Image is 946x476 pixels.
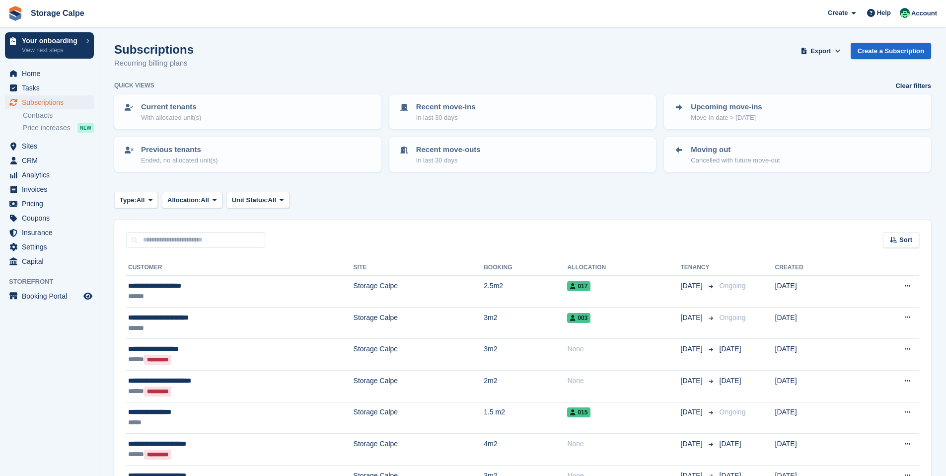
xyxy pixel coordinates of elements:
[126,260,354,276] th: Customer
[899,235,912,245] span: Sort
[22,240,81,254] span: Settings
[5,154,94,167] a: menu
[5,240,94,254] a: menu
[775,370,859,402] td: [DATE]
[691,101,762,113] p: Upcoming move-ins
[22,289,81,303] span: Booking Portal
[799,43,843,59] button: Export
[681,376,705,386] span: [DATE]
[22,226,81,239] span: Insurance
[354,402,484,434] td: Storage Calpe
[895,81,931,91] a: Clear filters
[22,81,81,95] span: Tasks
[5,139,94,153] a: menu
[22,154,81,167] span: CRM
[390,95,655,128] a: Recent move-ins In last 30 days
[232,195,268,205] span: Unit Status:
[681,281,705,291] span: [DATE]
[567,313,590,323] span: 003
[8,6,23,21] img: stora-icon-8386f47178a22dfd0bd8f6a31ec36ba5ce8667c1dd55bd0f319d3a0aa187defe.svg
[5,81,94,95] a: menu
[567,407,590,417] span: 015
[114,43,194,56] h1: Subscriptions
[775,339,859,371] td: [DATE]
[268,195,277,205] span: All
[23,122,94,133] a: Price increases NEW
[22,139,81,153] span: Sites
[720,408,746,416] span: Ongoing
[167,195,201,205] span: Allocation:
[484,260,567,276] th: Booking
[120,195,137,205] span: Type:
[115,95,380,128] a: Current tenants With allocated unit(s)
[137,195,145,205] span: All
[900,8,910,18] img: Calpe Storage
[851,43,931,59] a: Create a Subscription
[354,260,484,276] th: Site
[775,307,859,339] td: [DATE]
[115,138,380,171] a: Previous tenants Ended, no allocated unit(s)
[5,95,94,109] a: menu
[5,211,94,225] a: menu
[141,101,201,113] p: Current tenants
[720,440,741,448] span: [DATE]
[484,307,567,339] td: 3m2
[681,260,716,276] th: Tenancy
[484,339,567,371] td: 3m2
[354,434,484,466] td: Storage Calpe
[691,144,780,156] p: Moving out
[484,402,567,434] td: 1.5 m2
[416,156,481,165] p: In last 30 days
[681,313,705,323] span: [DATE]
[390,138,655,171] a: Recent move-outs In last 30 days
[82,290,94,302] a: Preview store
[484,434,567,466] td: 4m2
[23,123,71,133] span: Price increases
[691,113,762,123] p: Move-in date > [DATE]
[877,8,891,18] span: Help
[484,276,567,308] td: 2.5m2
[5,254,94,268] a: menu
[9,277,99,287] span: Storefront
[141,156,218,165] p: Ended, no allocated unit(s)
[720,282,746,290] span: Ongoing
[162,192,222,208] button: Allocation: All
[22,67,81,80] span: Home
[22,182,81,196] span: Invoices
[114,81,154,90] h6: Quick views
[720,314,746,321] span: Ongoing
[567,439,680,449] div: None
[691,156,780,165] p: Cancelled with future move-out
[354,370,484,402] td: Storage Calpe
[567,376,680,386] div: None
[775,402,859,434] td: [DATE]
[23,111,94,120] a: Contracts
[720,345,741,353] span: [DATE]
[226,192,290,208] button: Unit Status: All
[665,138,930,171] a: Moving out Cancelled with future move-out
[22,95,81,109] span: Subscriptions
[5,32,94,59] a: Your onboarding View next steps
[5,168,94,182] a: menu
[114,192,158,208] button: Type: All
[77,123,94,133] div: NEW
[681,344,705,354] span: [DATE]
[354,276,484,308] td: Storage Calpe
[416,101,476,113] p: Recent move-ins
[567,344,680,354] div: None
[141,113,201,123] p: With allocated unit(s)
[22,168,81,182] span: Analytics
[681,407,705,417] span: [DATE]
[22,197,81,211] span: Pricing
[681,439,705,449] span: [DATE]
[22,211,81,225] span: Coupons
[720,377,741,385] span: [DATE]
[354,339,484,371] td: Storage Calpe
[22,46,81,55] p: View next steps
[5,226,94,239] a: menu
[22,37,81,44] p: Your onboarding
[775,276,859,308] td: [DATE]
[354,307,484,339] td: Storage Calpe
[5,67,94,80] a: menu
[5,182,94,196] a: menu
